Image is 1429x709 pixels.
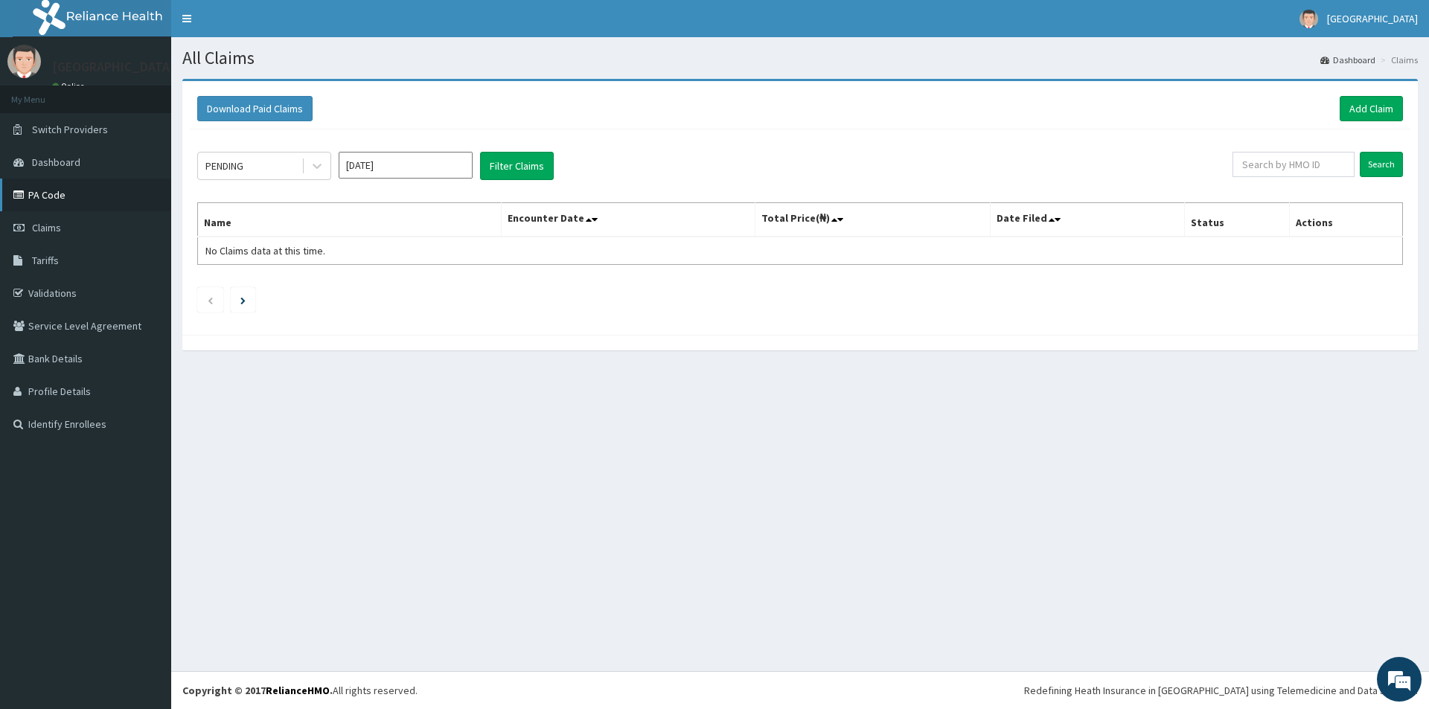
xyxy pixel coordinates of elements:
[52,60,175,74] p: [GEOGRAPHIC_DATA]
[86,187,205,338] span: We're online!
[990,203,1184,237] th: Date Filed
[501,203,755,237] th: Encounter Date
[1377,54,1418,66] li: Claims
[32,221,61,234] span: Claims
[1289,203,1402,237] th: Actions
[1184,203,1289,237] th: Status
[1320,54,1375,66] a: Dashboard
[207,293,214,307] a: Previous page
[32,123,108,136] span: Switch Providers
[171,671,1429,709] footer: All rights reserved.
[205,158,243,173] div: PENDING
[1024,683,1418,698] div: Redefining Heath Insurance in [GEOGRAPHIC_DATA] using Telemedicine and Data Science!
[77,83,250,103] div: Chat with us now
[1340,96,1403,121] a: Add Claim
[1327,12,1418,25] span: [GEOGRAPHIC_DATA]
[52,81,88,92] a: Online
[480,152,554,180] button: Filter Claims
[755,203,990,237] th: Total Price(₦)
[1233,152,1355,177] input: Search by HMO ID
[182,48,1418,68] h1: All Claims
[205,244,325,257] span: No Claims data at this time.
[339,152,473,179] input: Select Month and Year
[7,45,41,78] img: User Image
[198,203,502,237] th: Name
[1299,10,1318,28] img: User Image
[182,684,333,697] strong: Copyright © 2017 .
[7,406,284,458] textarea: Type your message and hit 'Enter'
[240,293,246,307] a: Next page
[32,254,59,267] span: Tariffs
[244,7,280,43] div: Minimize live chat window
[266,684,330,697] a: RelianceHMO
[1360,152,1403,177] input: Search
[28,74,60,112] img: d_794563401_company_1708531726252_794563401
[32,155,80,169] span: Dashboard
[197,96,313,121] button: Download Paid Claims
